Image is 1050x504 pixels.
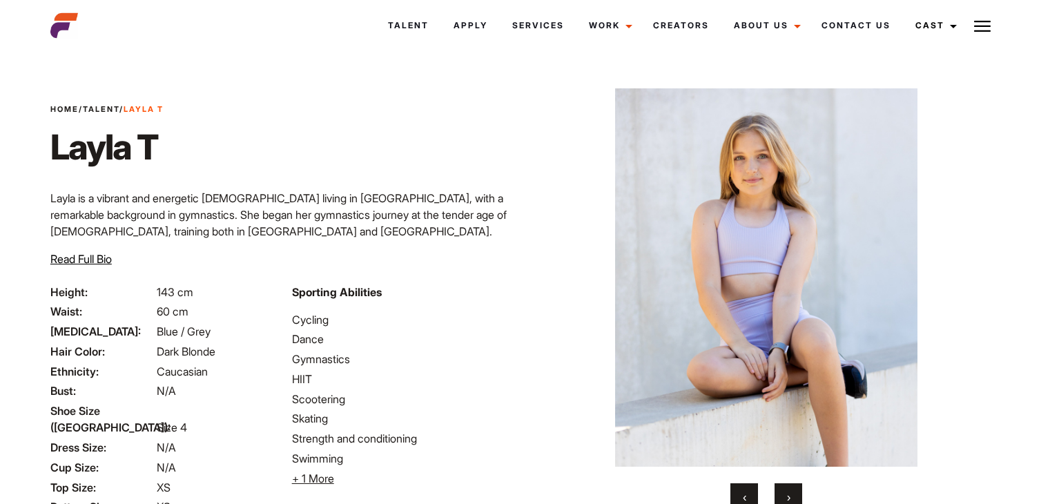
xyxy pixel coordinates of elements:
[292,331,517,347] li: Dance
[292,450,517,467] li: Swimming
[50,363,154,380] span: Ethnicity:
[50,459,154,476] span: Cup Size:
[50,439,154,456] span: Dress Size:
[50,382,154,399] span: Bust:
[50,303,154,320] span: Waist:
[50,403,154,436] span: Shoe Size ([GEOGRAPHIC_DATA]):
[157,384,176,398] span: N/A
[157,420,187,434] span: Size 4
[50,190,517,306] p: Layla is a vibrant and energetic [DEMOGRAPHIC_DATA] living in [GEOGRAPHIC_DATA], with a remarkabl...
[292,472,334,485] span: + 1 More
[50,284,154,300] span: Height:
[641,7,721,44] a: Creators
[974,18,991,35] img: Burger icon
[50,104,164,115] span: / /
[124,104,164,114] strong: Layla T
[50,104,79,114] a: Home
[50,126,164,168] h1: Layla T
[721,7,809,44] a: About Us
[50,12,78,39] img: cropped-aefm-brand-fav-22-square.png
[500,7,576,44] a: Services
[787,490,790,504] span: Next
[292,430,517,447] li: Strength and conditioning
[50,343,154,360] span: Hair Color:
[292,371,517,387] li: HIIT
[157,324,211,338] span: Blue / Grey
[157,345,215,358] span: Dark Blonde
[157,440,176,454] span: N/A
[50,252,112,266] span: Read Full Bio
[157,481,171,494] span: XS
[292,285,382,299] strong: Sporting Abilities
[157,365,208,378] span: Caucasian
[743,490,746,504] span: Previous
[809,7,903,44] a: Contact Us
[292,391,517,407] li: Scootering
[83,104,119,114] a: Talent
[50,251,112,267] button: Read Full Bio
[576,7,641,44] a: Work
[157,304,188,318] span: 60 cm
[441,7,500,44] a: Apply
[157,285,193,299] span: 143 cm
[292,410,517,427] li: Skating
[903,7,965,44] a: Cast
[558,88,974,467] img: adada
[292,311,517,328] li: Cycling
[50,323,154,340] span: [MEDICAL_DATA]:
[376,7,441,44] a: Talent
[292,351,517,367] li: Gymnastics
[50,479,154,496] span: Top Size:
[157,461,176,474] span: N/A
